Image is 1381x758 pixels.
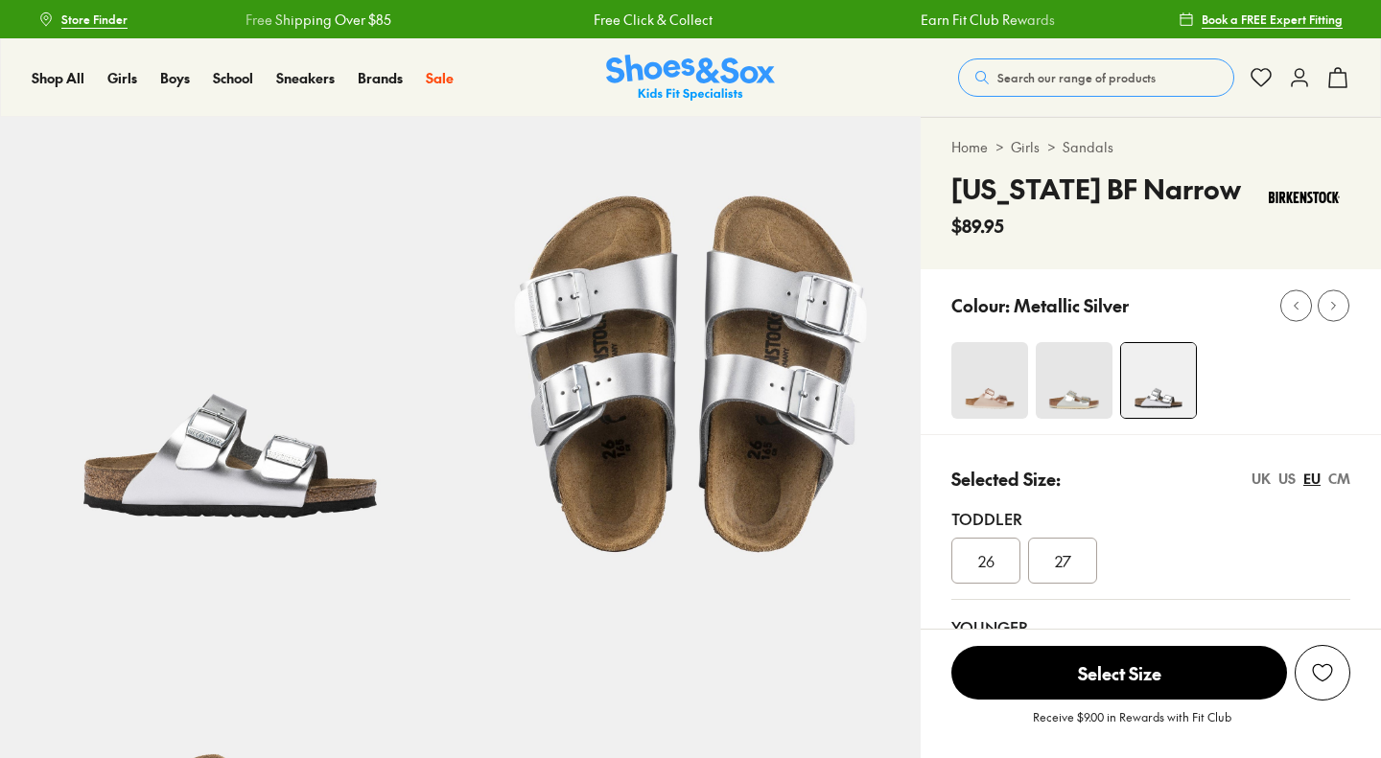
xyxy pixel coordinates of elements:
span: Search our range of products [997,69,1156,86]
h4: [US_STATE] BF Narrow [951,169,1241,209]
a: Free Shipping Over $85 [246,10,391,30]
a: Shoes & Sox [606,55,775,102]
button: Search our range of products [958,58,1234,97]
div: EU [1303,469,1321,489]
a: Girls [1011,137,1040,157]
a: Home [951,137,988,157]
div: Younger [951,615,1350,638]
div: US [1278,469,1296,489]
a: School [213,68,253,88]
span: Brands [358,68,403,87]
span: Store Finder [61,11,128,28]
img: 4-549328_1 [1121,343,1196,418]
p: Colour: [951,292,1010,318]
p: Receive $9.00 in Rewards with Fit Club [1033,708,1231,743]
span: Shop All [32,68,84,87]
a: Earn Fit Club Rewards [921,10,1055,30]
img: Vendor logo [1258,169,1350,226]
span: Boys [160,68,190,87]
p: Metallic Silver [1014,292,1129,318]
a: Boys [160,68,190,88]
a: Store Finder [38,2,128,36]
span: Sneakers [276,68,335,87]
img: 4-342092_1 [1036,342,1112,419]
span: Girls [107,68,137,87]
button: Select Size [951,645,1287,701]
a: Sneakers [276,68,335,88]
span: Select Size [951,646,1287,700]
a: Sale [426,68,454,88]
div: UK [1252,469,1271,489]
a: Brands [358,68,403,88]
span: Book a FREE Expert Fitting [1202,11,1343,28]
a: Shop All [32,68,84,88]
img: 5-549329_1 [460,117,921,577]
div: CM [1328,469,1350,489]
img: 5_1 [951,342,1028,419]
a: Book a FREE Expert Fitting [1179,2,1343,36]
span: Sale [426,68,454,87]
span: $89.95 [951,213,1004,239]
div: Toddler [951,507,1350,530]
span: 26 [978,549,995,572]
img: SNS_Logo_Responsive.svg [606,55,775,102]
p: Selected Size: [951,466,1061,492]
span: 27 [1055,549,1071,572]
span: School [213,68,253,87]
a: Free Click & Collect [594,10,713,30]
a: Girls [107,68,137,88]
div: > > [951,137,1350,157]
a: Sandals [1063,137,1113,157]
button: Add to Wishlist [1295,645,1350,701]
